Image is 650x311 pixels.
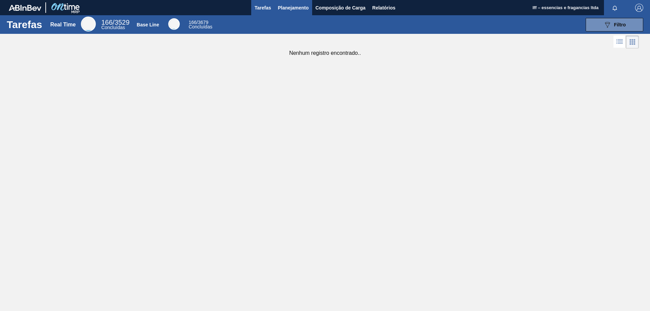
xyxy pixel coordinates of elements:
[189,20,208,25] span: / 3679
[137,22,159,27] div: Base Line
[614,22,626,27] span: Filtro
[278,4,309,12] span: Planejamento
[626,36,639,48] div: Visão em Cards
[189,24,212,29] span: Concluídas
[586,18,643,31] button: Filtro
[101,19,129,26] span: / 3529
[101,19,112,26] span: 166
[604,3,626,13] button: Notificações
[255,4,271,12] span: Tarefas
[316,4,366,12] span: Composição de Carga
[101,25,125,30] span: Concluídas
[9,5,41,11] img: TNhmsLtSVTkK8tSr43FrP2fwEKptu5GPRR3wAAAABJRU5ErkJggg==
[189,20,196,25] span: 166
[101,20,129,30] div: Real Time
[81,17,96,31] div: Real Time
[613,36,626,48] div: Visão em Lista
[635,4,643,12] img: Logout
[7,21,42,28] h1: Tarefas
[189,20,212,29] div: Base Line
[372,4,395,12] span: Relatórios
[168,18,180,30] div: Base Line
[50,22,75,28] div: Real Time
